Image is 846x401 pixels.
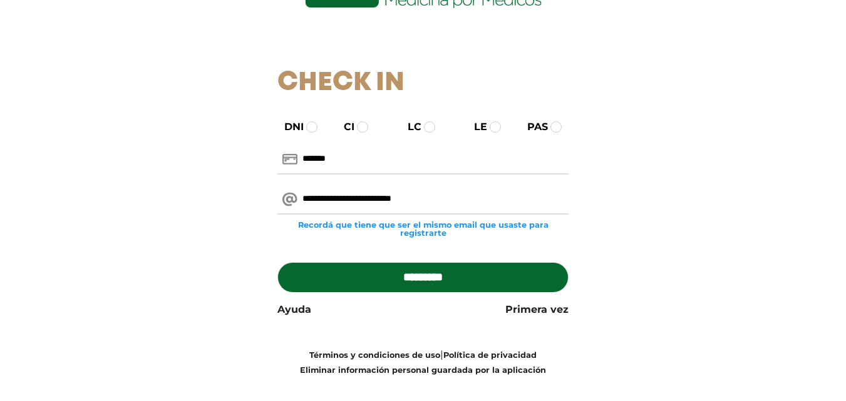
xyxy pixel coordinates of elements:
label: LC [396,119,421,135]
label: PAS [516,119,548,135]
a: Política de privacidad [443,350,537,360]
a: Ayuda [277,302,311,317]
a: Eliminar información personal guardada por la aplicación [300,365,546,375]
a: Primera vez [505,302,569,317]
h1: Check In [277,68,569,99]
a: Términos y condiciones de uso [309,350,440,360]
small: Recordá que tiene que ser el mismo email que usaste para registrarte [277,221,569,237]
label: CI [333,119,354,135]
label: DNI [273,119,304,135]
div: | [268,347,578,377]
label: LE [463,119,487,135]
